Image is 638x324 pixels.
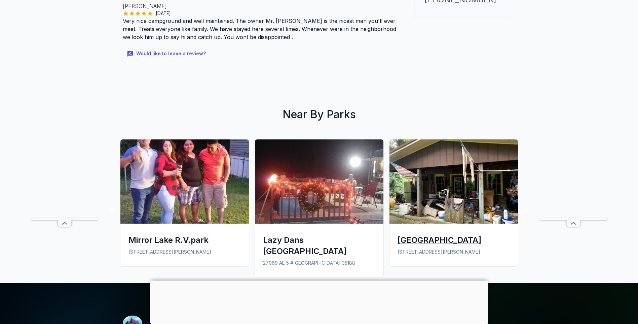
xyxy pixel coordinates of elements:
p: Very nice campground and well maintained. The owner Mr. [PERSON_NAME] is the nicest man you'll ev... [123,17,398,41]
p: [PERSON_NAME] [123,2,398,10]
div: [GEOGRAPHIC_DATA] [398,234,510,246]
h2: Near By Parks [117,106,521,123]
img: Candy Mountain RV Park [389,139,518,224]
iframe: Advertisement [406,17,518,101]
button: Next [523,208,529,215]
a: Candy Mountain RV Park[GEOGRAPHIC_DATA][STREET_ADDRESS][PERSON_NAME] [386,139,521,272]
button: Would like to leave a review? [123,46,211,61]
img: Mirror Lake R.V.park [120,139,249,224]
div: Mirror Lake R.V.park [128,234,241,246]
img: Lazy Dans RV Park [255,139,383,224]
a: Lazy Dans RV ParkLazy Dans [GEOGRAPHIC_DATA]27069 AL-5 #[GEOGRAPHIC_DATA] 35188 [252,139,386,283]
p: [STREET_ADDRESS][PERSON_NAME] [398,248,510,256]
div: Lazy Dans [GEOGRAPHIC_DATA] [263,234,375,257]
span: [DATE] [153,10,174,17]
button: Previous [109,208,116,215]
iframe: Advertisement [540,16,607,218]
iframe: Advertisement [31,16,98,218]
p: [STREET_ADDRESS][PERSON_NAME] [128,248,241,256]
p: 27069 AL-5 #[GEOGRAPHIC_DATA] 35188 [263,259,375,267]
iframe: Advertisement [150,281,488,322]
a: Mirror Lake R.V.parkMirror Lake R.V.park[STREET_ADDRESS][PERSON_NAME] [117,139,252,272]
